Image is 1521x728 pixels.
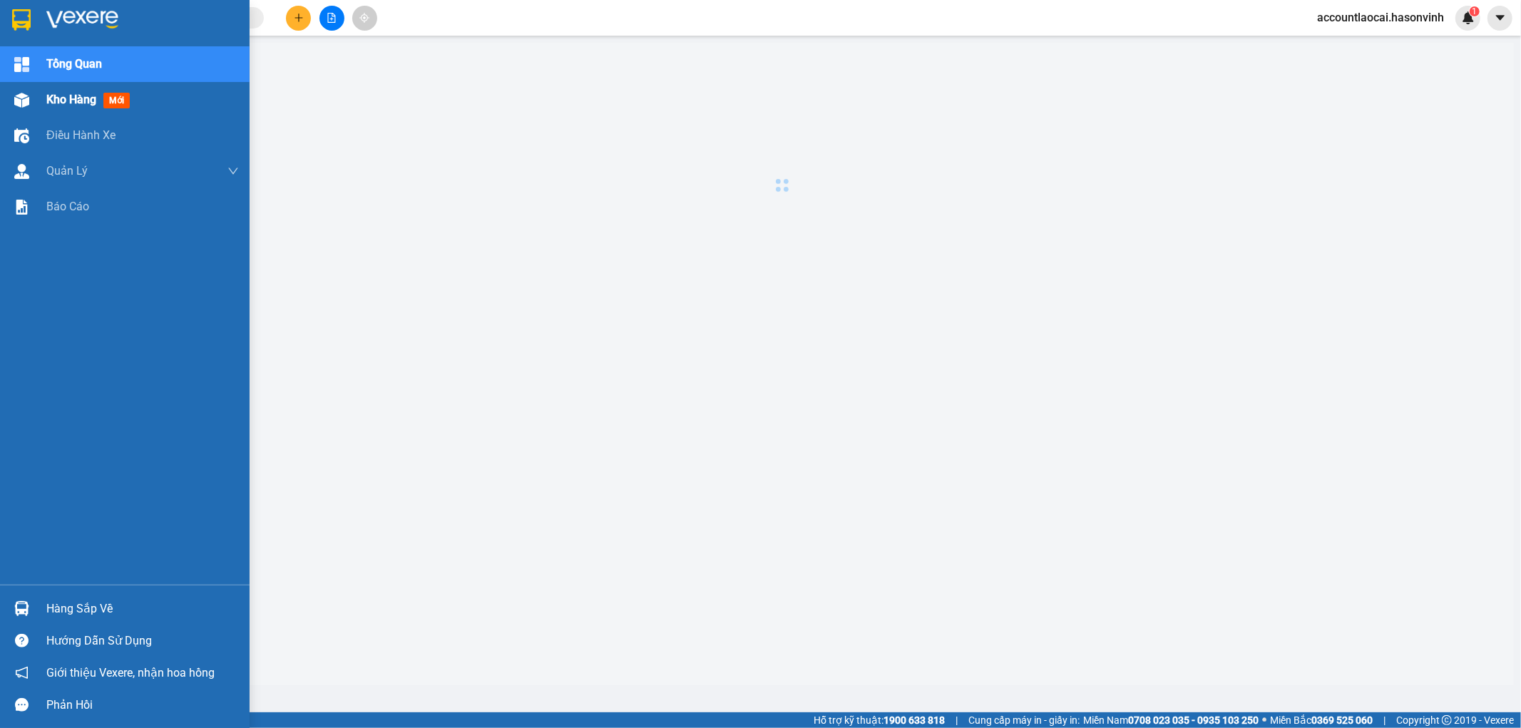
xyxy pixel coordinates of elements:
[359,13,369,23] span: aim
[14,57,29,72] img: dashboard-icon
[1462,11,1475,24] img: icon-new-feature
[1311,714,1373,726] strong: 0369 525 060
[46,198,89,215] span: Báo cáo
[352,6,377,31] button: aim
[46,694,239,716] div: Phản hồi
[46,630,239,652] div: Hướng dẫn sử dụng
[1494,11,1507,24] span: caret-down
[1128,714,1259,726] strong: 0708 023 035 - 0935 103 250
[14,164,29,179] img: warehouse-icon
[14,200,29,215] img: solution-icon
[14,128,29,143] img: warehouse-icon
[1487,6,1512,31] button: caret-down
[884,714,945,726] strong: 1900 633 818
[46,598,239,620] div: Hàng sắp về
[1470,6,1480,16] sup: 1
[46,93,96,106] span: Kho hàng
[1270,712,1373,728] span: Miền Bắc
[319,6,344,31] button: file-add
[286,6,311,31] button: plus
[15,666,29,680] span: notification
[46,162,88,180] span: Quản Lý
[15,634,29,647] span: question-circle
[968,712,1080,728] span: Cung cấp máy in - giấy in:
[1306,9,1455,26] span: accountlaocai.hasonvinh
[956,712,958,728] span: |
[1472,6,1477,16] span: 1
[46,55,102,73] span: Tổng Quan
[1383,712,1386,728] span: |
[15,698,29,712] span: message
[14,93,29,108] img: warehouse-icon
[327,13,337,23] span: file-add
[46,664,215,682] span: Giới thiệu Vexere, nhận hoa hồng
[1262,717,1266,723] span: ⚪️
[294,13,304,23] span: plus
[227,165,239,177] span: down
[1442,715,1452,725] span: copyright
[14,601,29,616] img: warehouse-icon
[103,93,130,108] span: mới
[12,9,31,31] img: logo-vxr
[1083,712,1259,728] span: Miền Nam
[814,712,945,728] span: Hỗ trợ kỹ thuật:
[46,126,116,144] span: Điều hành xe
